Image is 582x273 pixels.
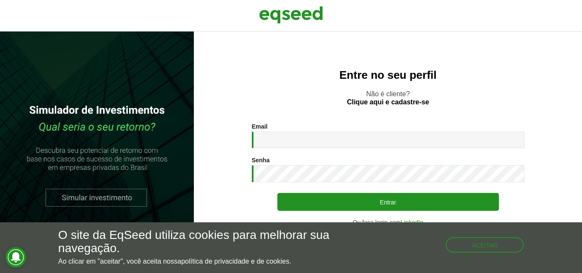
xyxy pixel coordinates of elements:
[347,99,429,106] a: Clique aqui e cadastre-se
[401,219,424,225] a: LinkedIn
[252,157,270,163] label: Senha
[58,257,338,265] p: Ao clicar em "aceitar", você aceita nossa .
[58,229,338,255] h5: O site da EqSeed utiliza cookies para melhorar sua navegação.
[259,4,323,26] img: EqSeed Logo
[211,69,565,81] h2: Entre no seu perfil
[277,193,499,211] button: Entrar
[181,258,289,265] a: política de privacidade e de cookies
[252,124,268,129] label: Email
[446,237,524,253] button: Aceitar
[252,219,524,225] div: Ou faça login com
[211,90,565,106] p: Não é cliente?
